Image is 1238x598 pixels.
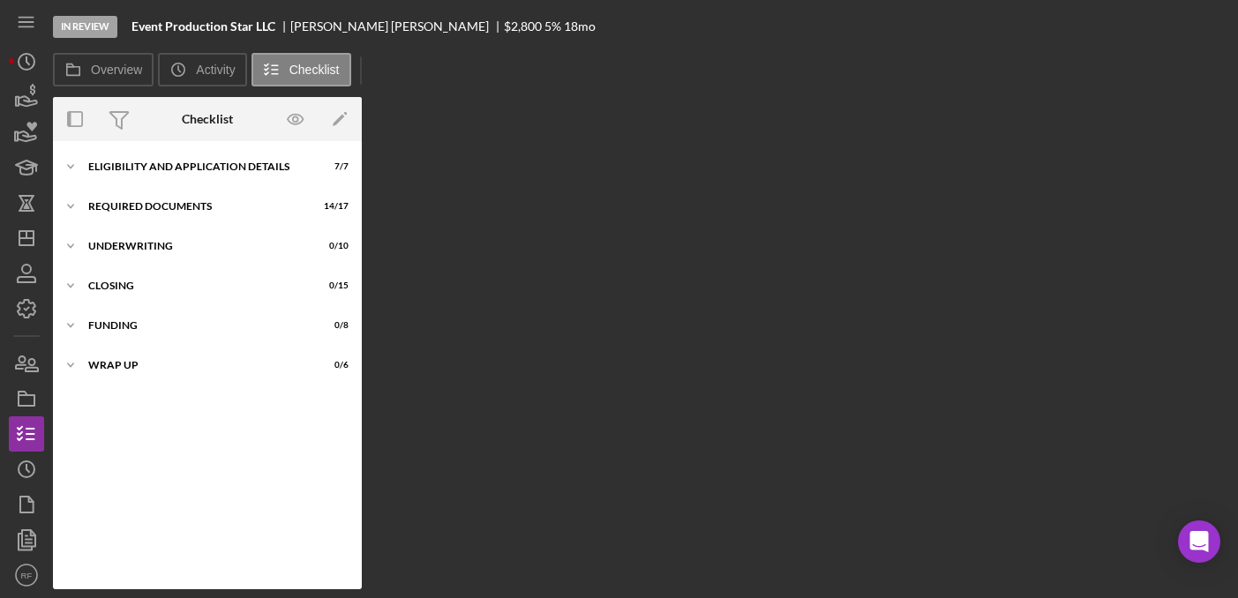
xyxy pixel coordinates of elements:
div: 18 mo [564,19,596,34]
div: Funding [88,320,304,331]
div: 7 / 7 [317,161,349,172]
div: Underwriting [88,241,304,251]
div: [PERSON_NAME] [PERSON_NAME] [290,19,504,34]
div: 0 / 6 [317,360,349,370]
div: 0 / 8 [317,320,349,331]
span: $2,800 [504,19,542,34]
text: RF [21,571,33,580]
div: Eligibility and Application Details [88,161,304,172]
button: Overview [53,53,154,86]
label: Activity [196,63,235,77]
button: Checklist [251,53,351,86]
div: 5 % [544,19,561,34]
div: Closing [88,280,304,291]
div: Open Intercom Messenger [1178,520,1220,563]
div: 14 / 17 [317,201,349,212]
button: Activity [158,53,246,86]
div: Required Documents [88,201,304,212]
div: Wrap Up [88,360,304,370]
label: Checklist [289,63,340,77]
div: Checklist [182,112,233,126]
button: RF [9,557,44,593]
div: 0 / 15 [317,280,349,291]
div: 0 / 10 [317,241,349,251]
b: Event Production Star LLC [131,19,275,34]
label: Overview [91,63,142,77]
div: In Review [53,16,117,38]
